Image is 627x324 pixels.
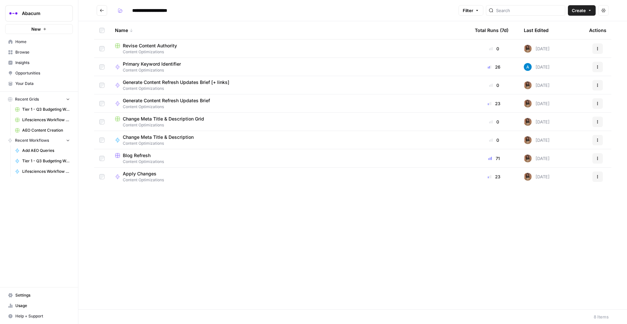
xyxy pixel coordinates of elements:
span: Content Optimizations [123,104,215,110]
a: Revise Content AuthorityContent Optimizations [115,42,464,55]
span: Change Meta Title & Description Grid [123,116,204,122]
div: 0 [475,137,513,143]
div: [DATE] [524,136,550,144]
span: Add AEO Queries [22,148,70,154]
div: 71 [475,155,513,162]
div: Last Edited [524,21,549,39]
a: Your Data [5,78,73,89]
span: Usage [15,303,70,309]
span: Generate Content Refresh Updates Brief [+ links] [123,79,229,86]
div: 26 [475,64,513,70]
div: Actions [589,21,606,39]
span: Apply Changes [123,170,159,177]
img: o3cqybgnmipr355j8nz4zpq1mc6x [524,63,532,71]
span: Content Optimizations [123,86,234,91]
span: Help + Support [15,313,70,319]
span: Change Meta Title & Description [123,134,194,140]
a: Tier 1 - Q3 Budgeting Workflows [12,156,73,166]
a: Generate Content Refresh Updates Brief [+ links]Content Optimizations [115,79,464,91]
span: Content Optimizations [123,177,164,183]
button: Filter [458,5,483,16]
span: Tier 1 - Q3 Budgeting Workflows [22,158,70,164]
img: jqqluxs4pyouhdpojww11bswqfcs [524,173,532,181]
span: Content Optimizations [115,122,464,128]
img: jqqluxs4pyouhdpojww11bswqfcs [524,118,532,126]
span: Browse [15,49,70,55]
div: Total Runs (7d) [475,21,508,39]
div: 23 [475,100,513,107]
span: Insights [15,60,70,66]
span: Recent Workflows [15,138,49,143]
img: jqqluxs4pyouhdpojww11bswqfcs [524,154,532,162]
span: Blog Refresh [123,152,151,159]
div: 23 [475,173,513,180]
div: [DATE] [524,100,550,107]
span: Content Optimizations [123,140,199,146]
a: Add AEO Queries [12,145,73,156]
span: New [31,26,41,32]
a: Apply ChangesContent Optimizations [115,170,464,183]
a: Blog RefreshContent Optimizations [115,152,464,165]
button: New [5,24,73,34]
a: Lifesciences Workflow ([DATE]) Grid [12,115,73,125]
span: AEO Content Creation [22,127,70,133]
span: Settings [15,292,70,298]
input: Search [496,7,562,14]
a: Opportunities [5,68,73,78]
span: Opportunities [15,70,70,76]
span: Content Optimizations [115,49,464,55]
button: Recent Workflows [5,136,73,145]
span: Your Data [15,81,70,87]
div: [DATE] [524,118,550,126]
span: Home [15,39,70,45]
button: Help + Support [5,311,73,321]
a: Generate Content Refresh Updates BriefContent Optimizations [115,97,464,110]
a: Primary Keyword IdentifierContent Optimizations [115,61,464,73]
span: Tier 1 - Q3 Budgeting Workflows Grid [22,106,70,112]
div: [DATE] [524,63,550,71]
span: Generate Content Refresh Updates Brief [123,97,210,104]
div: [DATE] [524,154,550,162]
div: 0 [475,45,513,52]
button: Recent Grids [5,94,73,104]
a: Browse [5,47,73,57]
span: Content Optimizations [123,67,186,73]
img: jqqluxs4pyouhdpojww11bswqfcs [524,136,532,144]
span: Abacum [22,10,61,17]
img: jqqluxs4pyouhdpojww11bswqfcs [524,45,532,53]
img: jqqluxs4pyouhdpojww11bswqfcs [524,100,532,107]
span: Primary Keyword Identifier [123,61,181,67]
span: Lifesciences Workflow ([DATE]) Grid [22,117,70,123]
span: Revise Content Authority [123,42,177,49]
a: Home [5,37,73,47]
span: Content Optimizations [115,159,464,165]
a: Usage [5,300,73,311]
a: AEO Content Creation [12,125,73,136]
div: 0 [475,82,513,89]
span: Create [572,7,586,14]
div: [DATE] [524,173,550,181]
img: Abacum Logo [8,8,19,19]
button: Workspace: Abacum [5,5,73,22]
span: Lifesciences Workflow ([DATE]) [22,169,70,174]
img: jqqluxs4pyouhdpojww11bswqfcs [524,81,532,89]
div: [DATE] [524,81,550,89]
a: Lifesciences Workflow ([DATE]) [12,166,73,177]
span: Recent Grids [15,96,39,102]
a: Insights [5,57,73,68]
a: Settings [5,290,73,300]
button: Go back [97,5,107,16]
button: Create [568,5,596,16]
div: Name [115,21,464,39]
div: [DATE] [524,45,550,53]
a: Change Meta Title & DescriptionContent Optimizations [115,134,464,146]
div: 0 [475,119,513,125]
a: Tier 1 - Q3 Budgeting Workflows Grid [12,104,73,115]
a: Change Meta Title & Description GridContent Optimizations [115,116,464,128]
div: 8 Items [594,314,609,320]
span: Filter [463,7,473,14]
